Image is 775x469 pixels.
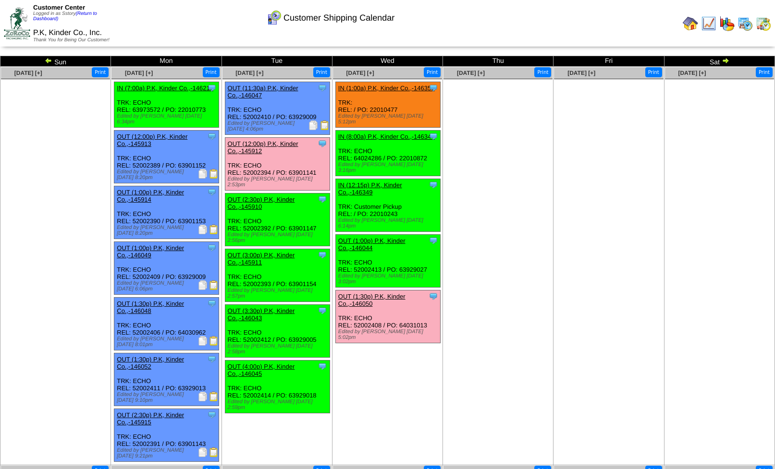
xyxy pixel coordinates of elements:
td: Mon [111,56,221,67]
div: TRK: ECHO REL: 52002410 / PO: 63929009 [225,82,330,135]
div: Edited by [PERSON_NAME] [DATE] 5:12pm [338,113,440,125]
img: calendarprod.gif [738,16,753,31]
div: Edited by [PERSON_NAME] [DATE] 2:57pm [228,288,330,299]
img: Tooltip [207,354,217,364]
button: Print [645,67,662,77]
a: OUT (1:00p) P.K, Kinder Co.,-145914 [117,189,184,203]
img: Tooltip [207,299,217,308]
a: (Return to Dashboard) [33,11,97,22]
img: arrowright.gif [722,57,729,64]
img: home.gif [683,16,698,31]
div: Edited by [PERSON_NAME] [DATE] 3:16pm [338,162,440,173]
div: TRK: ECHO REL: 52002412 / PO: 63929005 [225,305,330,358]
div: TRK: Customer Pickup REL: / PO: 22010243 [335,179,440,232]
div: Edited by [PERSON_NAME] [DATE] 8:20pm [117,225,219,236]
a: [DATE] [+] [678,70,706,76]
a: OUT (3:30p) P.K, Kinder Co.,-146043 [228,307,295,322]
img: Bill of Lading [209,336,219,346]
div: Edited by [PERSON_NAME] [DATE] 2:58pm [228,343,330,355]
a: IN (8:00a) P.K, Kinder Co.,-146344 [338,133,435,140]
a: IN (7:00a) P.K, Kinder Co.,-146210 [117,84,213,92]
a: OUT (11:30a) P.K, Kinder Co.,-146047 [228,84,298,99]
div: TRK: ECHO REL: 52002413 / PO: 63929027 [335,235,440,288]
a: OUT (1:00p) P.K, Kinder Co.,-146049 [117,244,184,259]
a: [DATE] [+] [457,70,485,76]
img: Tooltip [207,187,217,197]
img: Tooltip [318,139,327,148]
div: Edited by [PERSON_NAME] [DATE] 5:02pm [338,329,440,340]
img: Bill of Lading [209,225,219,234]
div: TRK: ECHO REL: 52002391 / PO: 63901143 [114,409,219,462]
div: TRK: ECHO REL: 52002406 / PO: 64030962 [114,298,219,350]
div: TRK: ECHO REL: 52002394 / PO: 63901141 [225,138,330,191]
img: Tooltip [429,236,438,245]
img: Bill of Lading [320,120,330,130]
img: Bill of Lading [209,447,219,457]
div: TRK: ECHO REL: 52002390 / PO: 63901153 [114,186,219,239]
div: TRK: ECHO REL: 64024286 / PO: 22010872 [335,131,440,176]
a: OUT (4:00p) P.K, Kinder Co.,-146045 [228,363,295,377]
img: Tooltip [318,361,327,371]
div: TRK: ECHO REL: 52002411 / PO: 63929013 [114,353,219,406]
div: Edited by [PERSON_NAME] [DATE] 2:59pm [228,399,330,410]
a: IN (1:00a) P.K, Kinder Co.,-146350 [338,84,435,92]
a: OUT (1:00p) P.K, Kinder Co.,-146044 [338,237,406,252]
button: Print [313,67,330,77]
button: Print [534,67,551,77]
a: OUT (1:30p) P.K, Kinder Co.,-146048 [117,300,184,314]
img: Tooltip [429,83,438,93]
div: Edited by [PERSON_NAME] [DATE] 3:02pm [338,273,440,285]
div: Edited by [PERSON_NAME] [DATE] 6:34pm [117,113,219,125]
img: calendarcustomer.gif [266,10,282,25]
a: OUT (1:30p) P.K, Kinder Co.,-146050 [338,293,406,307]
img: Packing Slip [198,280,208,290]
img: Bill of Lading [209,280,219,290]
a: OUT (2:30p) P.K, Kinder Co.,-145910 [228,196,295,210]
div: Edited by [PERSON_NAME] [DATE] 8:01pm [117,336,219,348]
div: TRK: ECHO REL: 52002392 / PO: 63901147 [225,193,330,246]
a: [DATE] [+] [567,70,595,76]
img: Tooltip [318,306,327,315]
img: Packing Slip [198,447,208,457]
td: Tue [221,56,332,67]
img: Packing Slip [198,336,208,346]
div: Edited by [PERSON_NAME] [DATE] 9:21pm [117,447,219,459]
a: IN (12:15p) P.K, Kinder Co.,-146349 [338,181,402,196]
span: Customer Center [33,4,85,11]
img: graph.gif [719,16,735,31]
img: calendarinout.gif [756,16,771,31]
div: Edited by [PERSON_NAME] [DATE] 6:14pm [338,217,440,229]
a: [DATE] [+] [346,70,374,76]
a: OUT (3:00p) P.K, Kinder Co.,-145911 [228,252,295,266]
img: Tooltip [207,410,217,420]
div: Edited by [PERSON_NAME] [DATE] 6:06pm [117,280,219,292]
img: Tooltip [207,132,217,141]
button: Print [756,67,773,77]
div: Edited by [PERSON_NAME] [DATE] 9:10pm [117,392,219,403]
img: Tooltip [318,83,327,93]
img: Tooltip [429,291,438,301]
span: Logged in as Sstory [33,11,97,22]
div: Edited by [PERSON_NAME] [DATE] 4:06pm [228,120,330,132]
td: Sun [0,56,111,67]
img: Bill of Lading [209,392,219,401]
img: Packing Slip [198,392,208,401]
span: [DATE] [+] [14,70,42,76]
img: ZoRoCo_Logo(Green%26Foil)%20jpg.webp [4,7,30,39]
img: Packing Slip [198,169,208,179]
a: [DATE] [+] [125,70,153,76]
div: Edited by [PERSON_NAME] [DATE] 2:53pm [228,176,330,188]
img: Tooltip [207,243,217,253]
td: Wed [332,56,443,67]
button: Print [424,67,441,77]
img: Packing Slip [198,225,208,234]
div: Edited by [PERSON_NAME] [DATE] 8:20pm [117,169,219,180]
img: Tooltip [318,250,327,260]
button: Print [92,67,109,77]
img: Tooltip [207,83,217,93]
